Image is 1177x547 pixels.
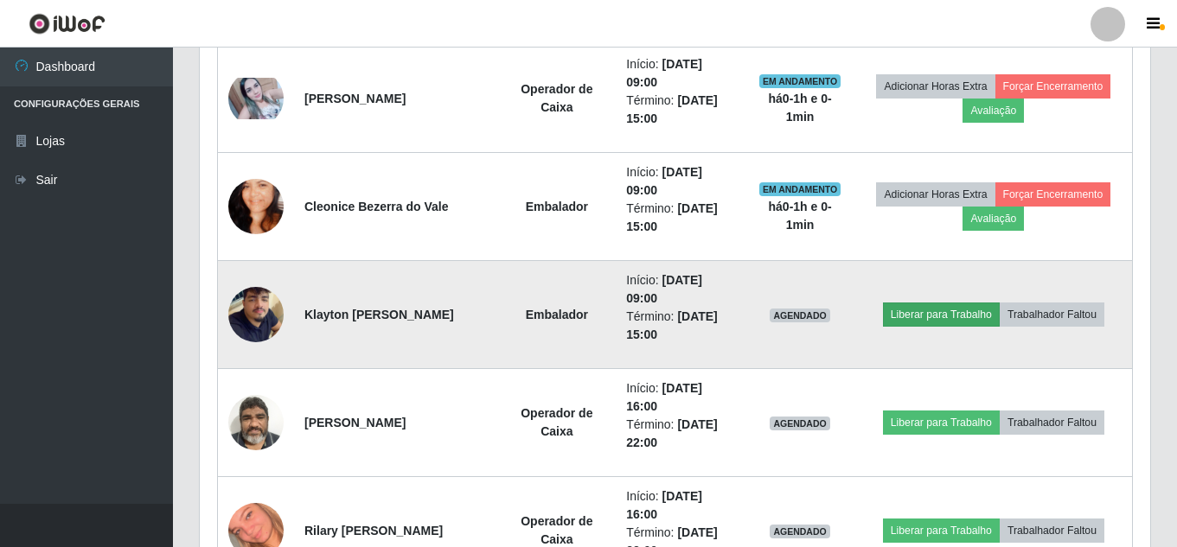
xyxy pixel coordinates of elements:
[995,182,1111,207] button: Forçar Encerramento
[876,182,995,207] button: Adicionar Horas Extra
[304,416,406,429] strong: [PERSON_NAME]
[304,308,454,321] strong: Klayton [PERSON_NAME]
[770,525,830,538] span: AGENDADO
[304,92,406,105] strong: [PERSON_NAME]
[626,416,734,452] li: Término:
[1000,518,1104,543] button: Trabalhador Faltou
[626,308,734,344] li: Término:
[1000,302,1104,327] button: Trabalhador Faltou
[963,207,1024,231] button: Avaliação
[883,518,1000,543] button: Liberar para Trabalho
[626,379,734,416] li: Início:
[521,406,592,438] strong: Operador de Caixa
[228,385,284,459] img: 1625107347864.jpeg
[626,92,734,128] li: Término:
[304,200,449,213] strong: Cleonice Bezerra do Vale
[995,74,1111,99] button: Forçar Encerramento
[521,514,592,546] strong: Operador de Caixa
[770,417,830,430] span: AGENDADO
[883,302,1000,327] button: Liberar para Trabalho
[626,200,734,236] li: Término:
[626,55,734,92] li: Início:
[626,487,734,524] li: Início:
[29,13,106,35] img: CoreUI Logo
[759,182,841,196] span: EM ANDAMENTO
[759,74,841,88] span: EM ANDAMENTO
[526,308,588,321] strong: Embalador
[626,57,702,89] time: [DATE] 09:00
[626,273,702,305] time: [DATE] 09:00
[626,381,702,413] time: [DATE] 16:00
[228,78,284,119] img: 1668045195868.jpeg
[770,308,830,322] span: AGENDADO
[304,524,443,537] strong: Rilary [PERSON_NAME]
[521,82,592,114] strong: Operador de Caixa
[626,489,702,521] time: [DATE] 16:00
[626,271,734,308] li: Início:
[963,99,1024,123] button: Avaliação
[228,157,284,256] img: 1620185251285.jpeg
[626,163,734,200] li: Início:
[769,200,832,232] strong: há 0-1 h e 0-1 min
[769,92,832,124] strong: há 0-1 h e 0-1 min
[876,74,995,99] button: Adicionar Horas Extra
[626,165,702,197] time: [DATE] 09:00
[883,410,1000,435] button: Liberar para Trabalho
[1000,410,1104,435] button: Trabalhador Faltou
[526,200,588,213] strong: Embalador
[228,265,284,364] img: 1752843013867.jpeg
